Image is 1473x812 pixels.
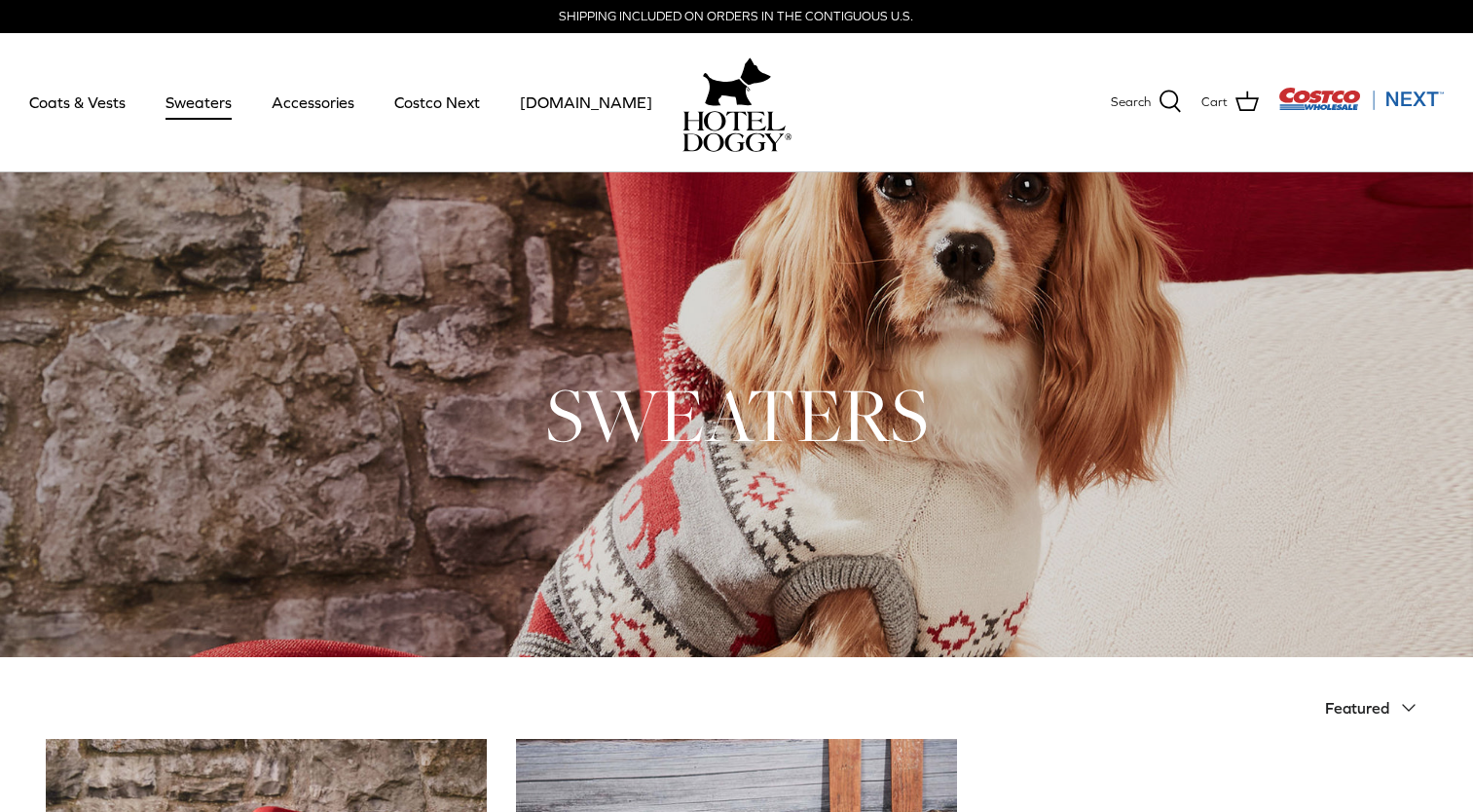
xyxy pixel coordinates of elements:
[1111,90,1182,115] a: Search
[1278,87,1444,111] img: Costco Next
[1325,686,1428,729] button: Featured
[502,69,670,135] a: [DOMAIN_NAME]
[377,69,497,135] a: Costco Next
[148,69,249,135] a: Sweaters
[1201,90,1259,115] a: Cart
[254,69,372,135] a: Accessories
[703,53,771,111] img: hoteldoggy.com
[1201,92,1228,113] span: Cart
[1111,92,1151,113] span: Search
[682,53,792,152] a: hoteldoggy.com hoteldoggycom
[12,69,143,135] a: Coats & Vests
[682,111,792,152] img: hoteldoggycom
[1325,699,1389,717] span: Featured
[1278,99,1444,114] a: Visit Costco Next
[46,367,1428,462] h1: SWEATERS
